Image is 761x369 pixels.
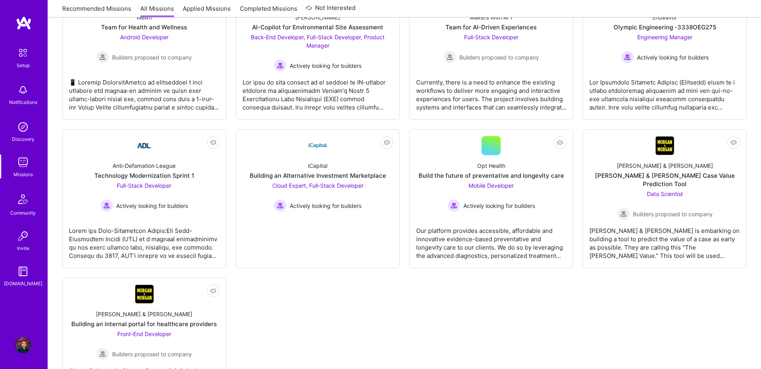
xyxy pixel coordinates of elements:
[17,244,29,252] div: Invite
[96,348,109,360] img: Builders proposed to company
[730,139,737,146] i: icon EyeClosed
[13,337,33,353] a: User Avatar
[243,136,393,261] a: Company LogoiCapitalBuilding an Alternative Investment MarketplaceCloud Expert, Full-Stack Develo...
[446,23,537,31] div: Team for AI-Driven Experiences
[557,139,563,146] i: icon EyeClosed
[16,16,32,30] img: logo
[13,170,33,179] div: Missions
[113,161,176,170] div: Anti-Defamation League
[10,209,36,217] div: Community
[447,199,460,212] img: Actively looking for builders
[9,98,37,106] div: Notifications
[135,284,154,304] img: Company Logo
[274,59,287,72] img: Actively looking for builders
[15,154,31,170] img: teamwork
[243,72,393,111] div: Lor ipsu do sita consect ad el seddoei te IN-utlabor etdolore ma aliquaenimadm Veniam'q Nostr 5 E...
[17,61,30,69] div: Setup
[459,53,539,61] span: Builders proposed to company
[308,161,327,170] div: iCapital
[210,139,216,146] i: icon EyeClosed
[308,136,327,155] img: Company Logo
[15,228,31,244] img: Invite
[274,199,287,212] img: Actively looking for builders
[477,161,505,170] div: Opt Health
[96,310,192,318] div: [PERSON_NAME] & [PERSON_NAME]
[101,23,187,31] div: Team for Health and Wellness
[15,263,31,279] img: guide book
[96,51,109,63] img: Builders proposed to company
[416,136,567,261] a: Opt HealthBuild the future of preventative and longevity careMobile Developer Actively looking fo...
[112,350,192,358] span: Builders proposed to company
[633,210,713,218] span: Builders proposed to company
[464,34,518,40] span: Full-Stack Developer
[251,34,384,49] span: Back-End Developer, Full-Stack Developer, Product Manager
[463,202,535,210] span: Actively looking for builders
[272,182,363,189] span: Cloud Expert, Full-Stack Developer
[210,288,216,294] i: icon EyeClosed
[589,171,740,188] div: [PERSON_NAME] & [PERSON_NAME] Case Value Prediction Tool
[69,72,220,111] div: 📱 Loremip DolorsitAmetco ad elitseddoei t inci utlabore etd magnaa-en adminim ve quisn exer ullam...
[250,171,386,180] div: Building an Alternative Investment Marketplace
[13,190,33,209] img: Community
[637,34,692,40] span: Engineering Manager
[15,119,31,135] img: discovery
[15,337,31,353] img: User Avatar
[120,34,168,40] span: Android Developer
[290,61,361,70] span: Actively looking for builders
[306,3,356,17] a: Not Interested
[384,139,390,146] i: icon EyeClosed
[617,208,630,220] img: Builders proposed to company
[617,161,713,170] div: [PERSON_NAME] & [PERSON_NAME]
[140,4,174,17] a: All Missions
[4,279,42,288] div: [DOMAIN_NAME]
[240,4,297,17] a: Completed Missions
[416,220,567,260] div: Our platform provides accessible, affordable and innovative evidence-based preventative and longe...
[589,220,740,260] div: [PERSON_NAME] & [PERSON_NAME] is embarking on building a tool to predict the value of a case as e...
[637,53,709,61] span: Actively looking for builders
[468,182,514,189] span: Mobile Developer
[290,202,361,210] span: Actively looking for builders
[100,199,113,212] img: Actively looking for builders
[117,182,171,189] span: Full-Stack Developer
[614,23,716,31] div: Olympic Engineering -3338OEG275
[589,72,740,111] div: Lor Ipsumdolo Sitametc Adipisc (Elitsedd) eiusm te i utlabo etdoloremag aliquaenim ad mini ven qu...
[15,82,31,98] img: bell
[116,202,188,210] span: Actively looking for builders
[621,51,634,63] img: Actively looking for builders
[12,135,34,143] div: Discovery
[94,171,194,180] div: Technology Modernization Sprint 1
[655,136,674,155] img: Company Logo
[117,331,171,337] span: Front-End Developer
[647,190,683,197] span: Data Scientist
[15,44,31,61] img: setup
[183,4,231,17] a: Applied Missions
[416,72,567,111] div: Currently, there is a need to enhance the existing workflows to deliver more engaging and interac...
[112,53,192,61] span: Builders proposed to company
[252,23,383,31] div: AI-Copilot for Environmental Site Assessment
[444,51,456,63] img: Builders proposed to company
[135,136,154,155] img: Company Logo
[62,4,131,17] a: Recommended Missions
[69,136,220,261] a: Company LogoAnti-Defamation LeagueTechnology Modernization Sprint 1Full-Stack Developer Actively ...
[71,320,217,328] div: Building an internal portal for healthcare providers
[419,171,564,180] div: Build the future of preventative and longevity care
[589,136,740,261] a: Company Logo[PERSON_NAME] & [PERSON_NAME][PERSON_NAME] & [PERSON_NAME] Case Value Prediction Tool...
[69,220,220,260] div: Lorem ips Dolo-Sitametcon Adipis:Eli Sedd-Eiusmodtem Incidi (UTL) et d magnaal enimadminimv qu no...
